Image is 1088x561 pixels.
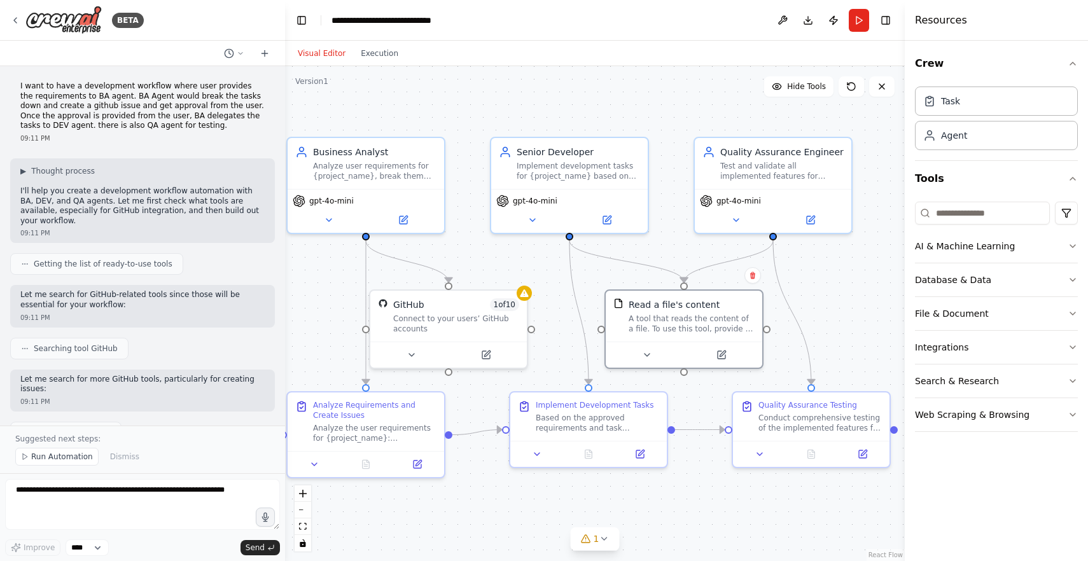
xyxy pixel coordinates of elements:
[915,364,1078,398] button: Search & Research
[562,447,616,462] button: No output available
[536,413,659,433] div: Based on the approved requirements and task breakdown from the Business Analyst for {project_name...
[31,166,95,176] span: Thought process
[20,186,265,226] p: I'll help you create a development workflow automation with BA, DEV, and QA agents. Let me first ...
[915,230,1078,263] button: AI & Machine Learning
[313,400,436,420] div: Analyze Requirements and Create Issues
[868,551,903,558] a: React Flow attribution
[295,485,311,502] button: zoom in
[716,196,761,206] span: gpt-4o-mini
[393,298,424,311] div: GitHub
[915,161,1078,197] button: Tools
[774,212,846,228] button: Open in side panel
[764,76,833,97] button: Hide Tools
[20,166,26,176] span: ▶
[563,240,690,282] g: Edge from e47103fd-f5fa-493b-ac44-ed0b5b73ec7d to 2910a079-8812-4008-bb7b-e753727d9ce2
[359,240,372,384] g: Edge from 984afed2-bc30-4f48-b9be-ef7feba04ec4 to 7bea6444-7eb9-49ba-80a0-fc8332eb9b78
[20,313,265,322] div: 09:11 PM
[313,146,436,158] div: Business Analyst
[604,289,764,369] div: FileReadToolRead a file's contentA tool that reads the content of a file. To use this tool, provi...
[20,375,265,394] p: Let me search for more GitHub tools, particularly for creating issues:
[295,76,328,87] div: Version 1
[313,423,436,443] div: Analyze the user requirements for {project_name}: {requirements}. Break down these requirements i...
[629,314,755,334] div: A tool that reads the content of a file. To use this tool, provide a 'file_path' parameter with t...
[5,539,60,556] button: Improve
[450,347,522,363] button: Open in side panel
[241,540,280,555] button: Send
[571,527,620,551] button: 1
[517,146,640,158] div: Senior Developer
[25,6,102,34] img: Logo
[915,263,1078,296] button: Database & Data
[678,240,779,282] g: Edge from 0a4f3c1a-39bc-4e42-91bb-2f946d2f4928 to 2910a079-8812-4008-bb7b-e753727d9ce2
[295,502,311,518] button: zoom out
[293,11,310,29] button: Hide left sidebar
[685,347,757,363] button: Open in side panel
[509,391,668,468] div: Implement Development TasksBased on the approved requirements and task breakdown from the Busines...
[618,447,662,462] button: Open in side panel
[395,457,439,472] button: Open in side panel
[367,212,439,228] button: Open in side panel
[378,298,388,308] img: GitHub
[34,343,118,354] span: Searching tool GitHub
[15,448,99,466] button: Run Automation
[104,448,146,466] button: Dismiss
[20,228,265,238] div: 09:11 PM
[31,452,93,462] span: Run Automation
[295,518,311,535] button: fit view
[353,46,406,61] button: Execution
[732,391,891,468] div: Quality Assurance TestingConduct comprehensive testing of the implemented features for {project_n...
[571,212,643,228] button: Open in side panel
[110,452,139,462] span: Dismiss
[20,134,265,143] div: 09:11 PM
[112,13,144,28] div: BETA
[331,14,431,27] nav: breadcrumb
[490,137,649,234] div: Senior DeveloperImplement development tasks for {project_name} based on requirements and specific...
[20,81,265,131] p: I want to have a development workflow where user provides the requirements to BA agent. BA Agent ...
[256,508,275,527] button: Click to speak your automation idea
[339,457,393,472] button: No output available
[513,196,557,206] span: gpt-4o-mini
[915,297,1078,330] button: File & Document
[34,259,172,269] span: Getting the list of ready-to-use tools
[694,137,853,234] div: Quality Assurance EngineerTest and validate all implemented features for {project_name} to ensure...
[915,46,1078,81] button: Crew
[246,543,265,553] span: Send
[720,146,844,158] div: Quality Assurance Engineer
[915,331,1078,364] button: Integrations
[915,197,1078,442] div: Tools
[675,424,725,436] g: Edge from 86d61e97-9b15-414d-ae23-5ce65d923881 to 74599654-6d2f-4557-847d-5d73f928ad5e
[20,397,265,406] div: 09:11 PM
[915,13,967,28] h4: Resources
[536,400,654,410] div: Implement Development Tasks
[758,413,882,433] div: Conduct comprehensive testing of the implemented features for {project_name} based on the origina...
[369,289,528,369] div: GitHubGitHub1of10Connect to your users’ GitHub accounts
[840,447,884,462] button: Open in side panel
[295,485,311,551] div: React Flow controls
[452,424,502,441] g: Edge from 7bea6444-7eb9-49ba-80a0-fc8332eb9b78 to 86d61e97-9b15-414d-ae23-5ce65d923881
[915,81,1078,160] div: Crew
[490,298,520,311] span: Number of enabled actions
[744,267,761,284] button: Delete node
[629,298,720,311] div: Read a file's content
[219,46,249,61] button: Switch to previous chat
[877,11,895,29] button: Hide right sidebar
[517,161,640,181] div: Implement development tasks for {project_name} based on requirements and specifications provided ...
[787,81,826,92] span: Hide Tools
[255,46,275,61] button: Start a new chat
[286,391,445,478] div: Analyze Requirements and Create IssuesAnalyze the user requirements for {project_name}: {requirem...
[915,398,1078,431] button: Web Scraping & Browsing
[393,314,519,334] div: Connect to your users’ GitHub accounts
[309,196,354,206] span: gpt-4o-mini
[767,240,818,384] g: Edge from 0a4f3c1a-39bc-4e42-91bb-2f946d2f4928 to 74599654-6d2f-4557-847d-5d73f928ad5e
[295,535,311,551] button: toggle interactivity
[15,434,270,444] p: Suggested next steps:
[313,161,436,181] div: Analyze user requirements for {project_name}, break them down into detailed tasks, and create Git...
[720,161,844,181] div: Test and validate all implemented features for {project_name} to ensure they meet the specified r...
[758,400,857,410] div: Quality Assurance Testing
[941,95,960,107] div: Task
[20,166,95,176] button: ▶Thought process
[286,137,445,234] div: Business AnalystAnalyze user requirements for {project_name}, break them down into detailed tasks...
[785,447,839,462] button: No output available
[563,240,595,384] g: Edge from e47103fd-f5fa-493b-ac44-ed0b5b73ec7d to 86d61e97-9b15-414d-ae23-5ce65d923881
[594,532,599,545] span: 1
